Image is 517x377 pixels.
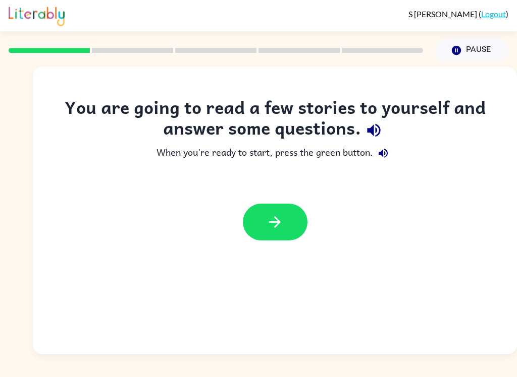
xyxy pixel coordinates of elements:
span: S [PERSON_NAME] [408,9,479,19]
div: When you're ready to start, press the green button. [53,143,497,163]
a: Logout [481,9,506,19]
div: ( ) [408,9,508,19]
img: Literably [9,4,65,26]
div: You are going to read a few stories to yourself and answer some questions. [53,97,497,143]
button: Pause [435,39,508,62]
